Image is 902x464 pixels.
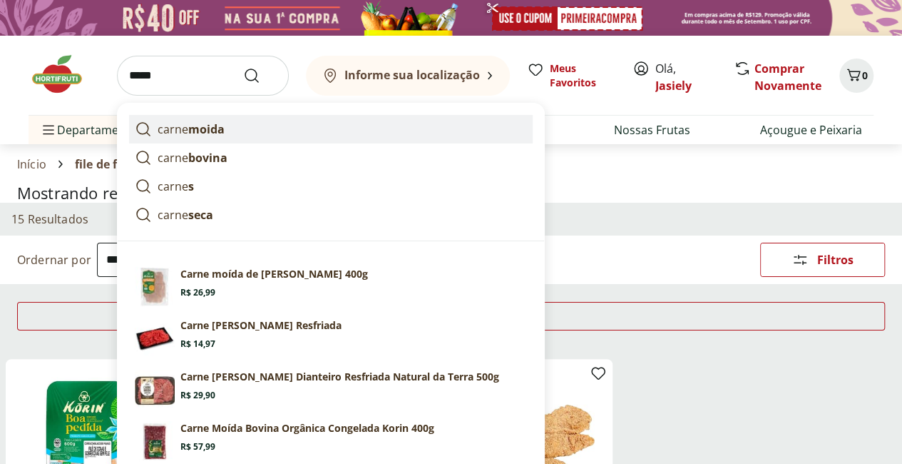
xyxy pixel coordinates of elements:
[17,158,46,171] a: Início
[129,261,533,313] a: Carne moída de [PERSON_NAME] 400gR$ 26,99
[188,121,225,137] strong: moida
[188,178,194,194] strong: s
[527,61,615,90] a: Meus Favoritos
[243,67,277,84] button: Submit Search
[550,61,615,90] span: Meus Favoritos
[791,251,809,268] svg: Abrir Filtros
[862,69,868,82] span: 0
[180,390,215,401] span: R$ 29,90
[754,61,821,94] a: Comprar Novamente
[135,370,175,410] img: Carne Moída Bovina Dianteiro Resfriada Natural da Terra 500g
[614,121,690,138] a: Nossas Frutas
[129,172,533,201] a: carnes
[129,313,533,364] a: Carne Moída Bovina ResfriadaCarne [PERSON_NAME] ResfriadaR$ 14,97
[17,252,91,268] label: Ordernar por
[129,364,533,415] a: Carne Moída Bovina Dianteiro Resfriada Natural da Terra 500gCarne [PERSON_NAME] Dianteiro Resfria...
[135,318,175,358] img: Carne Moída Bovina Resfriada
[40,113,143,147] span: Departamentos
[344,67,480,83] b: Informe sua localização
[655,78,692,94] a: Jasiely
[760,243,885,277] button: Filtros
[817,254,854,266] span: Filtros
[180,370,499,384] p: Carne [PERSON_NAME] Dianteiro Resfriada Natural da Terra 500g
[180,338,215,350] span: R$ 14,97
[655,60,719,94] span: Olá,
[158,178,194,195] p: carne
[129,143,533,172] a: carnebovina
[180,267,368,281] p: Carne moída de [PERSON_NAME] 400g
[158,121,225,138] p: carne
[180,421,434,435] p: Carne Moída Bovina Orgânica Congelada Korin 400g
[306,56,510,96] button: Informe sua localização
[135,421,175,461] img: Principal
[17,184,885,202] h1: Mostrando resultados para:
[17,302,885,336] a: Página anterior
[180,441,215,453] span: R$ 57,99
[188,207,213,223] strong: seca
[180,287,215,298] span: R$ 26,99
[158,206,213,223] p: carne
[188,150,227,166] strong: bovina
[129,201,533,229] a: carneseca
[158,149,227,166] p: carne
[180,318,342,333] p: Carne [PERSON_NAME] Resfriada
[760,121,862,138] a: Açougue e Peixaria
[839,59,873,93] button: Carrinho
[117,56,289,96] input: search
[75,158,151,171] span: file de frango
[29,53,100,96] img: Hortifruti
[11,211,88,227] h2: 15 Resultados
[129,115,533,143] a: carnemoida
[40,113,57,147] button: Menu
